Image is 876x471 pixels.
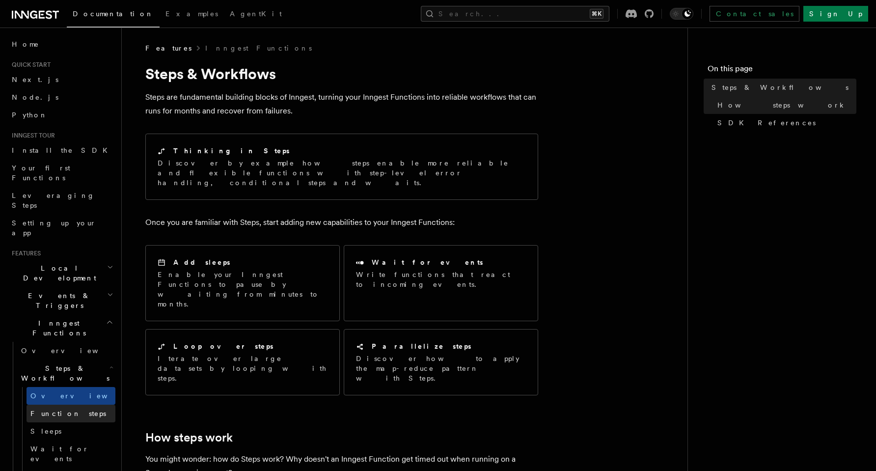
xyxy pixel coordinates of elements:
a: Inngest Functions [205,43,312,53]
span: Your first Functions [12,164,70,182]
a: Setting up your app [8,214,115,242]
span: Wait for events [30,445,89,463]
button: Local Development [8,259,115,287]
p: Once you are familiar with Steps, start adding new capabilities to your Inngest Functions: [145,216,538,229]
span: AgentKit [230,10,282,18]
span: Documentation [73,10,154,18]
a: Leveraging Steps [8,187,115,214]
p: Iterate over large datasets by looping with steps. [158,354,328,383]
span: Features [8,249,41,257]
button: Search...⌘K [421,6,609,22]
a: AgentKit [224,3,288,27]
button: Inngest Functions [8,314,115,342]
span: How steps work [717,100,847,110]
a: Your first Functions [8,159,115,187]
a: Install the SDK [8,141,115,159]
span: Leveraging Steps [12,192,95,209]
kbd: ⌘K [590,9,603,19]
span: Examples [165,10,218,18]
span: Overview [30,392,132,400]
a: How steps work [145,431,233,444]
a: Home [8,35,115,53]
a: How steps work [713,96,856,114]
a: Node.js [8,88,115,106]
span: Local Development [8,263,107,283]
a: Contact sales [710,6,799,22]
a: Examples [160,3,224,27]
span: Setting up your app [12,219,96,237]
span: Inngest Functions [8,318,106,338]
span: SDK References [717,118,816,128]
button: Toggle dark mode [670,8,693,20]
span: Sleeps [30,427,61,435]
span: Next.js [12,76,58,83]
h2: Thinking in Steps [173,146,290,156]
h4: On this page [708,63,856,79]
span: Events & Triggers [8,291,107,310]
a: Loop over stepsIterate over large datasets by looping with steps. [145,329,340,395]
a: Add sleepsEnable your Inngest Functions to pause by waiting from minutes to months. [145,245,340,321]
a: Sign Up [803,6,868,22]
span: Steps & Workflows [712,83,849,92]
h2: Wait for events [372,257,483,267]
a: Wait for events [27,440,115,468]
a: Overview [17,342,115,360]
span: Home [12,39,39,49]
a: Function steps [27,405,115,422]
p: Enable your Inngest Functions to pause by waiting from minutes to months. [158,270,328,309]
span: Install the SDK [12,146,113,154]
a: Sleeps [27,422,115,440]
a: Wait for eventsWrite functions that react to incoming events. [344,245,538,321]
span: Features [145,43,192,53]
a: SDK References [713,114,856,132]
a: Overview [27,387,115,405]
h2: Add sleeps [173,257,230,267]
a: Thinking in StepsDiscover by example how steps enable more reliable and flexible functions with s... [145,134,538,200]
p: Discover by example how steps enable more reliable and flexible functions with step-level error h... [158,158,526,188]
p: Steps are fundamental building blocks of Inngest, turning your Inngest Functions into reliable wo... [145,90,538,118]
a: Documentation [67,3,160,28]
h1: Steps & Workflows [145,65,538,83]
p: Discover how to apply the map-reduce pattern with Steps. [356,354,526,383]
span: Function steps [30,410,106,417]
span: Python [12,111,48,119]
span: Inngest tour [8,132,55,139]
span: Steps & Workflows [17,363,109,383]
a: Next.js [8,71,115,88]
h2: Loop over steps [173,341,274,351]
span: Quick start [8,61,51,69]
span: Overview [21,347,122,355]
a: Steps & Workflows [708,79,856,96]
h2: Parallelize steps [372,341,471,351]
a: Parallelize stepsDiscover how to apply the map-reduce pattern with Steps. [344,329,538,395]
a: Python [8,106,115,124]
button: Steps & Workflows [17,360,115,387]
span: Node.js [12,93,58,101]
button: Events & Triggers [8,287,115,314]
p: Write functions that react to incoming events. [356,270,526,289]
